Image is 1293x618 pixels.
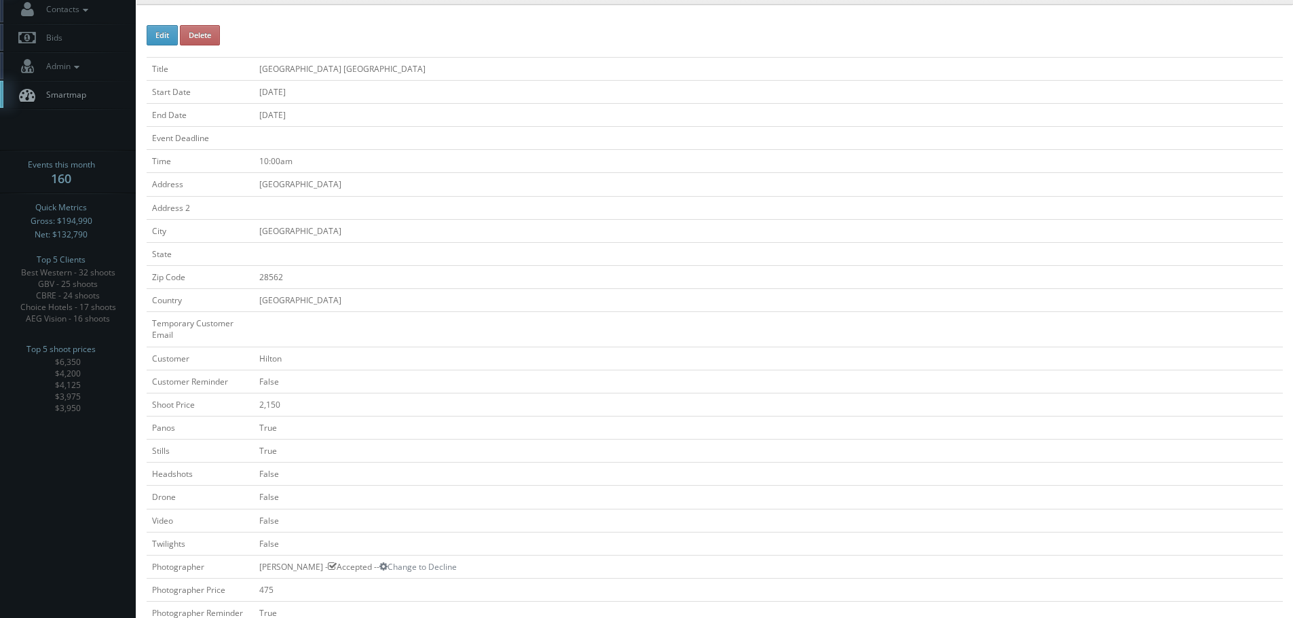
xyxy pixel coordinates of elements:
td: Title [147,57,254,80]
button: Edit [147,25,178,45]
span: Events this month [28,158,95,172]
td: [GEOGRAPHIC_DATA] [GEOGRAPHIC_DATA] [254,57,1283,80]
td: Hilton [254,347,1283,370]
td: Address 2 [147,196,254,219]
span: Admin [39,60,83,72]
td: Photographer [147,555,254,578]
span: Top 5 Clients [37,253,86,267]
td: Headshots [147,463,254,486]
span: Quick Metrics [35,201,87,214]
td: 475 [254,578,1283,601]
td: Time [147,150,254,173]
td: 10:00am [254,150,1283,173]
button: Delete [180,25,220,45]
td: Customer [147,347,254,370]
span: Bids [39,32,62,43]
td: False [254,486,1283,509]
td: 28562 [254,265,1283,288]
td: [PERSON_NAME] - Accepted -- [254,555,1283,578]
td: Event Deadline [147,127,254,150]
td: [DATE] [254,80,1283,103]
td: False [254,463,1283,486]
td: False [254,509,1283,532]
td: [DATE] [254,103,1283,126]
span: Top 5 shoot prices [26,343,96,356]
td: Twilights [147,532,254,555]
td: False [254,532,1283,555]
td: Stills [147,440,254,463]
span: Contacts [39,3,92,15]
td: Drone [147,486,254,509]
td: City [147,219,254,242]
td: Temporary Customer Email [147,312,254,347]
td: False [254,370,1283,393]
td: Start Date [147,80,254,103]
td: State [147,242,254,265]
td: True [254,416,1283,439]
td: Video [147,509,254,532]
a: Change to Decline [379,561,457,573]
td: Zip Code [147,265,254,288]
td: Customer Reminder [147,370,254,393]
span: Net: $132,790 [35,228,88,242]
td: Panos [147,416,254,439]
td: Country [147,289,254,312]
td: True [254,440,1283,463]
td: [GEOGRAPHIC_DATA] [254,173,1283,196]
td: Photographer Price [147,578,254,601]
span: Gross: $194,990 [31,214,92,228]
td: End Date [147,103,254,126]
span: Smartmap [39,89,86,100]
td: [GEOGRAPHIC_DATA] [254,289,1283,312]
td: [GEOGRAPHIC_DATA] [254,219,1283,242]
td: Address [147,173,254,196]
td: Shoot Price [147,393,254,416]
td: 2,150 [254,393,1283,416]
strong: 160 [51,170,71,187]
